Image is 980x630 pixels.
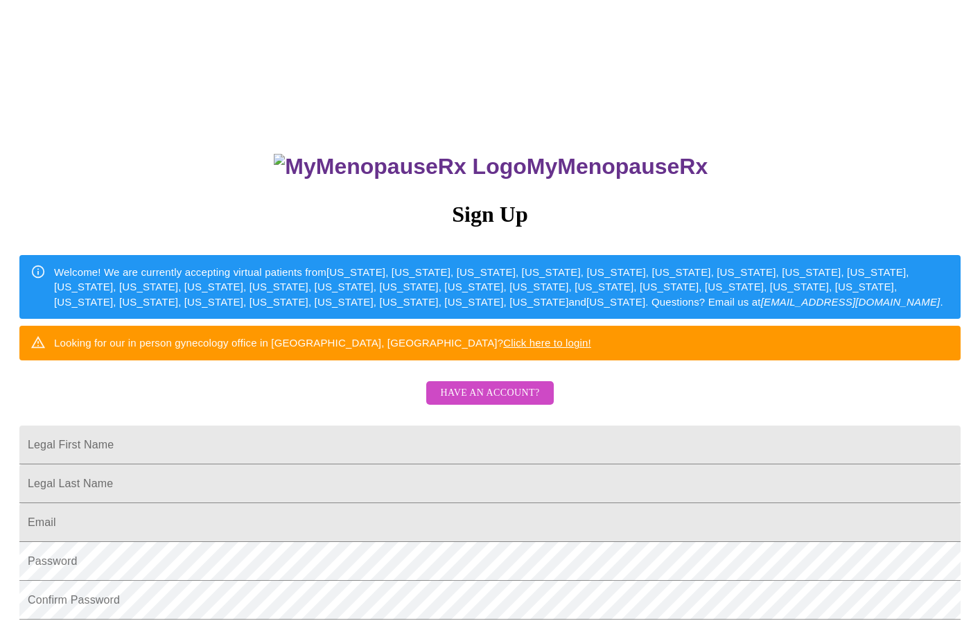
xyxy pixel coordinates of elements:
img: MyMenopauseRx Logo [274,154,526,180]
div: Looking for our in person gynecology office in [GEOGRAPHIC_DATA], [GEOGRAPHIC_DATA]? [54,330,591,356]
div: Welcome! We are currently accepting virtual patients from [US_STATE], [US_STATE], [US_STATE], [US... [54,259,950,315]
a: Click here to login! [503,337,591,349]
em: [EMAIL_ADDRESS][DOMAIN_NAME] [761,296,940,308]
h3: Sign Up [19,202,961,227]
button: Have an account? [426,381,553,405]
h3: MyMenopauseRx [21,154,961,180]
a: Have an account? [423,396,557,408]
span: Have an account? [440,385,539,402]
